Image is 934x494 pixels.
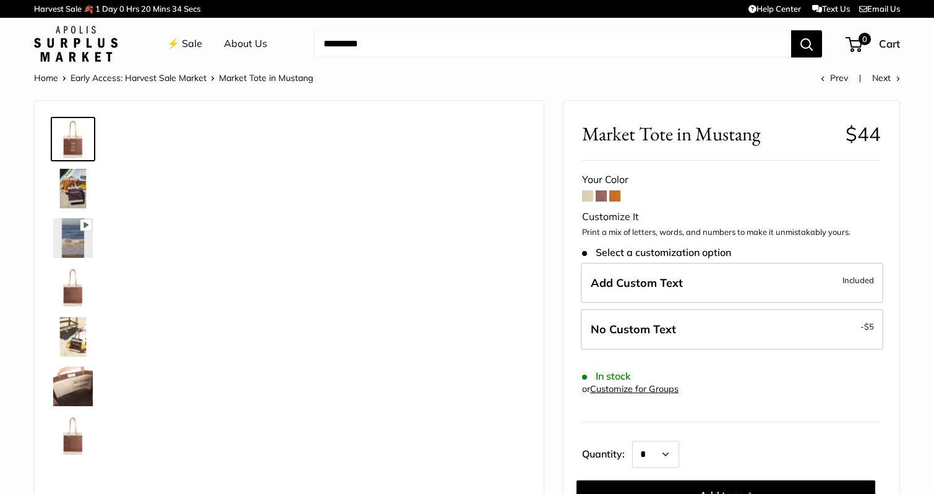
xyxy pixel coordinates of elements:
[51,265,95,310] a: Market Tote in Mustang
[53,119,93,159] img: Market Tote in Mustang
[53,367,93,406] img: Market Tote in Mustang
[582,226,881,239] p: Print a mix of letters, words, and numbers to make it unmistakably yours.
[821,72,848,83] a: Prev
[34,26,118,62] img: Apolis: Surplus Market
[95,4,100,14] span: 1
[224,35,267,53] a: About Us
[51,364,95,409] a: Market Tote in Mustang
[879,37,900,50] span: Cart
[51,414,95,458] a: Market Tote in Mustang
[581,309,883,350] label: Leave Blank
[53,268,93,307] img: Market Tote in Mustang
[582,370,631,382] span: In stock
[184,4,200,14] span: Secs
[582,208,881,226] div: Customize It
[153,4,170,14] span: Mins
[864,322,874,331] span: $5
[582,247,731,258] span: Select a customization option
[172,4,182,14] span: 34
[846,122,881,146] span: $44
[34,70,313,86] nav: Breadcrumb
[591,322,676,336] span: No Custom Text
[51,117,95,161] a: Market Tote in Mustang
[582,122,836,145] span: Market Tote in Mustang
[582,171,881,189] div: Your Color
[590,383,679,394] a: Customize for Groups
[314,30,791,57] input: Search...
[591,276,683,290] span: Add Custom Text
[53,416,93,456] img: Market Tote in Mustang
[581,263,883,304] label: Add Custom Text
[872,72,900,83] a: Next
[582,437,632,468] label: Quantity:
[119,4,124,14] span: 0
[141,4,151,14] span: 20
[859,33,871,45] span: 0
[167,35,202,53] a: ⚡️ Sale
[53,169,93,208] img: Market Tote in Mustang
[860,319,874,334] span: -
[126,4,139,14] span: Hrs
[53,218,93,258] img: Market Tote in Mustang
[847,34,900,54] a: 0 Cart
[102,4,118,14] span: Day
[71,72,207,83] a: Early Access: Harvest Sale Market
[51,166,95,211] a: Market Tote in Mustang
[791,30,822,57] button: Search
[748,4,801,14] a: Help Center
[842,273,874,287] span: Included
[53,317,93,357] img: Market Tote in Mustang
[219,72,313,83] span: Market Tote in Mustang
[812,4,850,14] a: Text Us
[51,315,95,359] a: Market Tote in Mustang
[34,72,58,83] a: Home
[582,381,679,398] div: or
[51,216,95,260] a: Market Tote in Mustang
[859,4,900,14] a: Email Us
